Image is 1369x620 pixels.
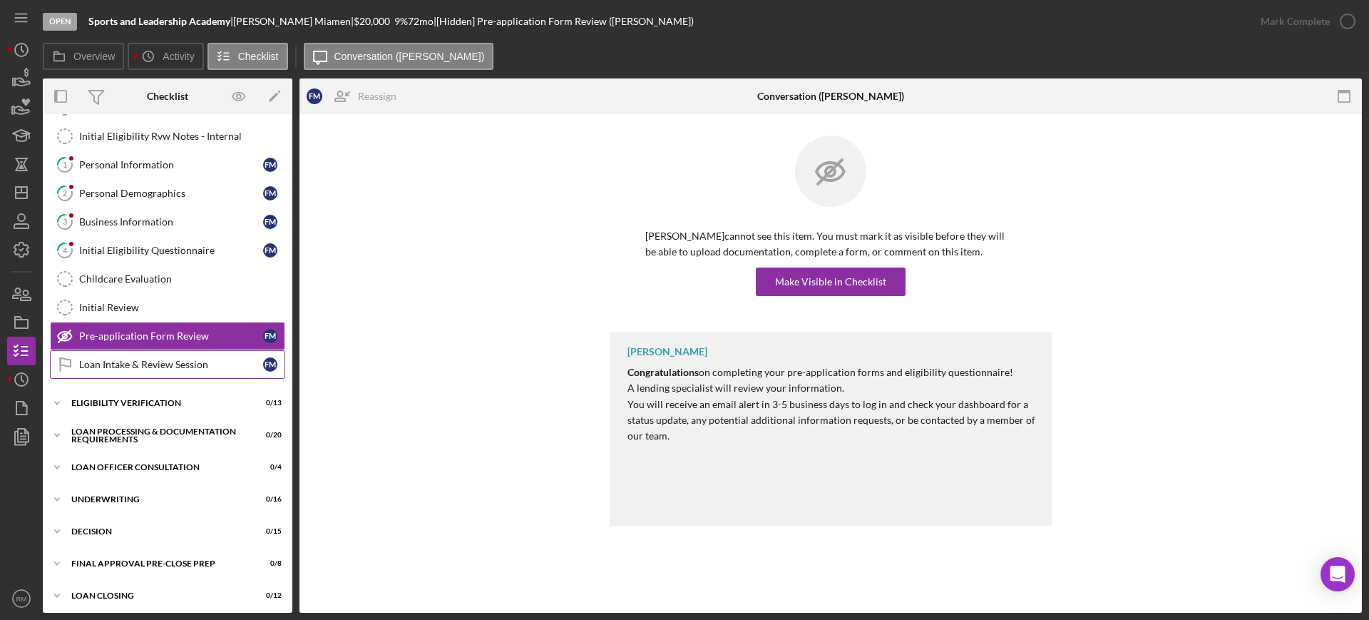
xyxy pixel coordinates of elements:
[263,329,277,343] div: F M
[256,431,282,439] div: 0 / 20
[50,293,285,322] a: Initial Review
[79,159,263,171] div: Personal Information
[43,13,77,31] div: Open
[207,43,288,70] button: Checklist
[627,346,707,357] div: [PERSON_NAME]
[50,179,285,208] a: 2Personal DemographicsFM
[50,151,285,179] a: 1Personal InformationFM
[334,51,485,62] label: Conversation ([PERSON_NAME])
[79,245,263,256] div: Initial Eligibility Questionnaire
[263,158,277,172] div: F M
[299,82,411,111] button: FMReassign
[88,15,230,27] b: Sports and Leadership Academy
[358,82,396,111] div: Reassign
[73,51,115,62] label: Overview
[394,16,408,27] div: 9 %
[238,51,279,62] label: Checklist
[71,591,246,600] div: Loan Closing
[256,559,282,568] div: 0 / 8
[627,397,1037,444] p: You will receive an email alert in 3-5 business days to log in and check your dashboard for a sta...
[756,268,906,296] button: Make Visible in Checklist
[256,463,282,472] div: 0 / 4
[71,527,246,536] div: Decision
[79,330,263,342] div: Pre-application Form Review
[71,427,246,444] div: Loan Processing & Documentation Requirements
[63,160,67,169] tspan: 1
[16,595,27,603] text: RM
[63,217,67,226] tspan: 3
[79,302,284,313] div: Initial Review
[1321,557,1355,591] div: Open Intercom Messenger
[50,350,285,379] a: Loan Intake & Review SessionFM
[71,559,246,568] div: Final Approval Pre-Close Prep
[43,43,124,70] button: Overview
[163,51,194,62] label: Activity
[63,245,68,255] tspan: 4
[233,16,354,27] div: [PERSON_NAME] Miamen |
[408,16,434,27] div: 72 mo
[79,273,284,285] div: Childcare Evaluation
[128,43,203,70] button: Activity
[354,15,390,27] span: $20,000
[263,186,277,200] div: F M
[627,365,1037,380] p: on completing your pre-application forms and eligibility questionnaire!
[645,228,1016,260] p: [PERSON_NAME] cannot see this item. You must mark it as visible before they will be able to uploa...
[71,463,246,472] div: Loan Officer Consultation
[79,131,284,142] div: Initial Eligibility Rvw Notes - Internal
[50,122,285,151] a: Initial Eligibility Rvw Notes - Internal
[304,43,494,70] button: Conversation ([PERSON_NAME])
[263,243,277,258] div: F M
[79,216,263,228] div: Business Information
[775,268,886,296] div: Make Visible in Checklist
[1246,7,1362,36] button: Mark Complete
[256,527,282,536] div: 0 / 15
[434,16,694,27] div: | [Hidden] Pre-application Form Review ([PERSON_NAME])
[79,359,263,370] div: Loan Intake & Review Session
[50,322,285,350] a: Pre-application Form ReviewFM
[79,188,263,199] div: Personal Demographics
[256,495,282,504] div: 0 / 16
[50,265,285,293] a: Childcare Evaluation
[71,495,246,504] div: Underwriting
[627,366,699,378] strong: Congratulations
[256,399,282,407] div: 0 / 13
[147,91,188,102] div: Checklist
[71,399,246,407] div: Eligibility Verification
[757,91,904,102] div: Conversation ([PERSON_NAME])
[63,188,67,198] tspan: 2
[50,236,285,265] a: 4Initial Eligibility QuestionnaireFM
[263,357,277,372] div: F M
[50,208,285,236] a: 3Business InformationFM
[256,591,282,600] div: 0 / 12
[627,380,1037,396] p: A lending specialist will review your information.
[88,16,233,27] div: |
[263,215,277,229] div: F M
[307,88,322,104] div: F M
[7,584,36,613] button: RM
[1261,7,1330,36] div: Mark Complete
